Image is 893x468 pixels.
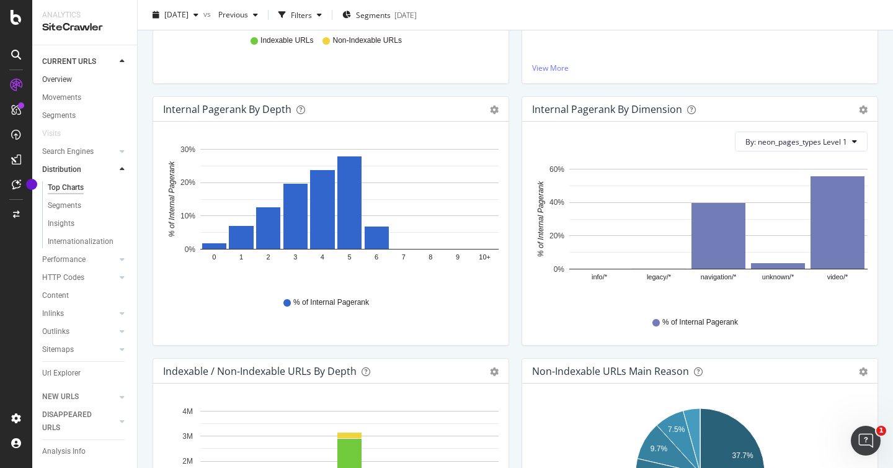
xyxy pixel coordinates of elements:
[213,5,263,25] button: Previous
[549,165,564,174] text: 60%
[42,390,116,403] a: NEW URLS
[42,343,116,356] a: Sitemaps
[182,432,193,441] text: 3M
[42,109,128,122] a: Segments
[42,163,81,176] div: Distribution
[42,307,64,320] div: Inlinks
[859,106,868,114] div: gear
[42,325,69,338] div: Outlinks
[48,181,128,194] a: Top Charts
[212,254,216,261] text: 0
[532,365,689,377] div: Non-Indexable URLs Main Reason
[42,20,127,35] div: SiteCrawler
[163,365,357,377] div: Indexable / Non-Indexable URLs by Depth
[42,307,116,320] a: Inlinks
[42,10,127,20] div: Analytics
[164,9,189,20] span: 2025 Sep. 29th
[293,297,369,308] span: % of Internal Pagerank
[402,254,406,261] text: 7
[42,385,128,398] a: Explorer Bookmarks
[42,325,116,338] a: Outlinks
[182,407,193,416] text: 4M
[42,408,105,434] div: DISAPPEARED URLS
[42,145,116,158] a: Search Engines
[42,253,116,266] a: Performance
[48,199,128,212] a: Segments
[260,35,313,46] span: Indexable URLs
[42,145,94,158] div: Search Engines
[651,444,668,453] text: 9.7%
[332,35,401,46] span: Non-Indexable URLs
[42,385,109,398] div: Explorer Bookmarks
[273,5,327,25] button: Filters
[42,91,128,104] a: Movements
[549,232,564,240] text: 20%
[42,367,128,380] a: Url Explorer
[42,445,86,458] div: Analysis Info
[267,254,270,261] text: 2
[239,254,243,261] text: 1
[490,106,499,114] div: gear
[735,132,868,151] button: By: neon_pages_types Level 1
[42,367,81,380] div: Url Explorer
[180,212,195,220] text: 10%
[532,161,868,305] svg: A chart.
[48,181,84,194] div: Top Charts
[42,289,69,302] div: Content
[762,274,794,281] text: unknown/*
[321,254,324,261] text: 4
[876,426,886,436] span: 1
[203,8,213,19] span: vs
[42,73,128,86] a: Overview
[554,265,565,274] text: 0%
[42,408,116,434] a: DISAPPEARED URLS
[185,245,196,254] text: 0%
[148,5,203,25] button: [DATE]
[42,127,61,140] div: Visits
[701,274,737,281] text: navigation/*
[592,274,608,281] text: info/*
[291,9,312,20] div: Filters
[182,457,193,466] text: 2M
[662,317,738,328] span: % of Internal Pagerank
[163,103,291,115] div: Internal Pagerank by Depth
[732,452,753,461] text: 37.7%
[347,254,351,261] text: 5
[647,274,672,281] text: legacy/*
[42,390,79,403] div: NEW URLS
[429,254,432,261] text: 8
[42,271,116,284] a: HTTP Codes
[42,73,72,86] div: Overview
[827,274,848,281] text: video/*
[42,289,128,302] a: Content
[745,137,847,147] span: By: neon_pages_types Level 1
[456,254,460,261] text: 9
[48,235,113,248] div: Internationalization
[532,63,868,73] a: View More
[479,254,491,261] text: 10+
[167,161,176,237] text: % of Internal Pagerank
[549,199,564,207] text: 40%
[42,445,128,458] a: Analysis Info
[356,9,391,20] span: Segments
[375,254,378,261] text: 6
[42,271,84,284] div: HTTP Codes
[213,9,248,20] span: Previous
[532,103,682,115] div: Internal Pagerank By Dimension
[42,55,96,68] div: CURRENT URLS
[48,235,128,248] a: Internationalization
[293,254,297,261] text: 3
[42,253,86,266] div: Performance
[163,142,499,286] svg: A chart.
[536,181,545,257] text: % of Internal Pagerank
[851,426,881,456] iframe: Intercom live chat
[42,109,76,122] div: Segments
[42,91,81,104] div: Movements
[337,5,422,25] button: Segments[DATE]
[42,127,73,140] a: Visits
[48,199,81,212] div: Segments
[490,367,499,376] div: gear
[48,217,128,230] a: Insights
